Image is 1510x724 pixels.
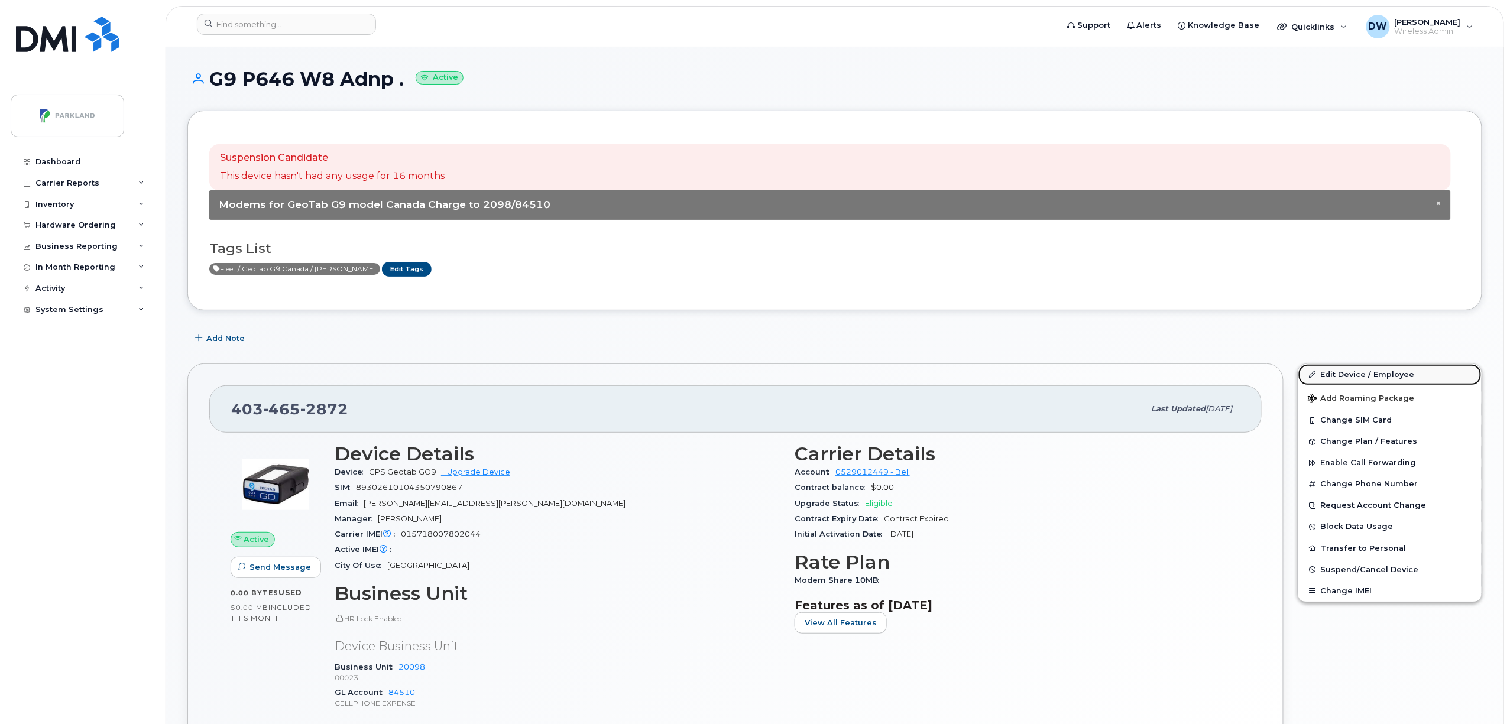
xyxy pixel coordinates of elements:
span: Send Message [249,561,311,573]
span: Change Plan / Features [1321,437,1418,446]
a: Edit Tags [382,262,432,277]
span: Eligible [865,499,893,508]
span: Active [244,534,270,545]
span: 2872 [300,400,348,418]
button: Change SIM Card [1298,410,1482,431]
span: 015718007802044 [401,530,481,538]
h3: Device Details [335,443,780,465]
span: SIM [335,483,356,492]
span: 89302610104350790867 [356,483,462,492]
button: Enable Call Forwarding [1298,452,1482,473]
span: Modems for GeoTab G9 model Canada Charge to 2098/84510 [219,199,550,210]
span: — [397,545,405,554]
span: Active [209,263,380,275]
p: HR Lock Enabled [335,613,780,624]
button: Add Note [187,328,255,349]
span: Device [335,467,369,476]
span: × [1437,199,1441,207]
p: CELLPHONE EXPENSE [335,698,780,708]
button: Send Message [231,557,321,578]
img: image20231002-3703462-zi9mtq.jpeg [240,449,311,520]
span: 465 [263,400,300,418]
span: included this month [231,603,312,622]
p: This device hasn't had any usage for 16 months [220,170,445,183]
span: Business Unit [335,663,398,671]
a: Edit Device / Employee [1298,364,1482,385]
span: $0.00 [871,483,894,492]
button: View All Features [795,612,887,634]
button: Block Data Usage [1298,516,1482,537]
span: Contract balance [795,483,871,492]
button: Change IMEI [1298,580,1482,602]
button: Close [1437,200,1441,207]
button: Suspend/Cancel Device [1298,559,1482,580]
h3: Rate Plan [795,551,1240,573]
a: + Upgrade Device [441,467,510,476]
span: [DATE] [888,530,913,538]
span: used [278,588,302,597]
span: Last updated [1152,404,1206,413]
span: City Of Use [335,561,387,570]
span: [PERSON_NAME][EMAIL_ADDRESS][PERSON_NAME][DOMAIN_NAME] [364,499,626,508]
button: Request Account Change [1298,495,1482,516]
span: Email [335,499,364,508]
span: View All Features [805,617,877,628]
a: 20098 [398,663,425,671]
span: Add Roaming Package [1308,394,1415,405]
h3: Carrier Details [795,443,1240,465]
span: [PERSON_NAME] [378,514,442,523]
span: GL Account [335,688,388,697]
p: Suspension Candidate [220,151,445,165]
span: Active IMEI [335,545,397,554]
span: 403 [231,400,348,418]
span: [DATE] [1206,404,1233,413]
span: Contract Expiry Date [795,514,884,523]
button: Transfer to Personal [1298,538,1482,559]
span: Suspend/Cancel Device [1321,565,1419,574]
button: Add Roaming Package [1298,385,1482,410]
span: 50.00 MB [231,603,268,612]
span: Upgrade Status [795,499,865,508]
span: Contract Expired [884,514,949,523]
h3: Tags List [209,241,1460,256]
h1: G9 P646 W8 Adnp . [187,69,1482,89]
span: Account [795,467,835,476]
span: Enable Call Forwarding [1321,459,1417,467]
span: 0.00 Bytes [231,589,278,597]
a: 84510 [388,688,415,697]
a: 0529012449 - Bell [835,467,910,476]
h3: Business Unit [335,583,780,604]
small: Active [416,71,464,85]
span: Add Note [206,333,245,344]
span: Modem Share 10MB [795,576,885,585]
span: [GEOGRAPHIC_DATA] [387,561,469,570]
p: Device Business Unit [335,638,780,655]
span: GPS Geotab GO9 [369,467,436,476]
h3: Features as of [DATE] [795,598,1240,612]
button: Change Plan / Features [1298,431,1482,452]
span: Initial Activation Date [795,530,888,538]
p: 00023 [335,673,780,683]
span: Manager [335,514,378,523]
button: Change Phone Number [1298,473,1482,495]
span: Carrier IMEI [335,530,401,538]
